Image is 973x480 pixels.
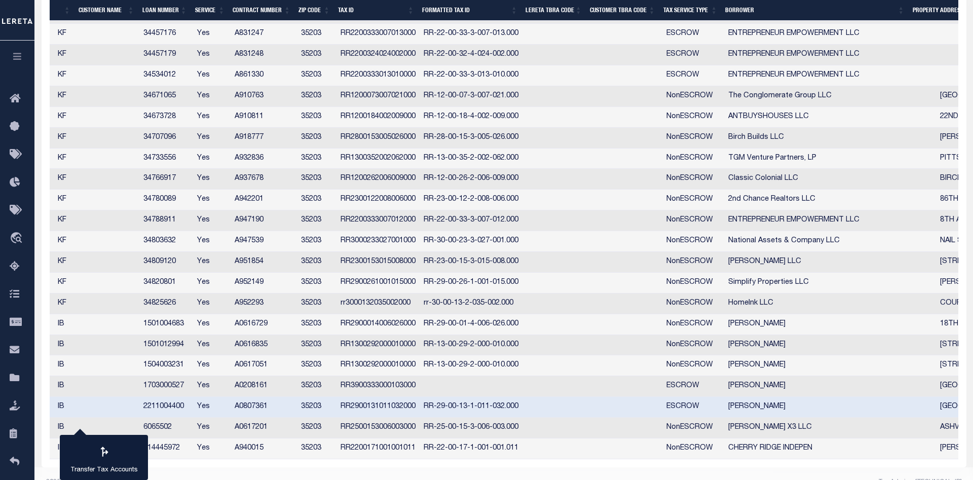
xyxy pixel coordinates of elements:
[724,438,936,459] td: CHERRY RIDGE INDEPEN
[336,128,420,149] td: RR2800153005026000
[420,24,522,45] td: RR-22-00-33-3-007-013.000
[724,128,936,149] td: Birch Builds LLC
[336,231,420,252] td: RR3000233027001000
[231,149,297,169] td: A932836
[231,169,297,190] td: A937678
[336,65,420,86] td: RR2200333013010000
[54,397,139,418] td: IB
[297,355,336,376] td: 35203
[420,355,522,376] td: RR-13-00-29-2-000-010.000
[297,128,336,149] td: 35203
[336,107,420,128] td: RR1200184002009000
[724,149,936,169] td: TGM Venture Partners, LP
[420,273,522,293] td: RR-29-00-26-1-001-015.000
[420,169,522,190] td: RR-12-00-26-2-006-009.000
[662,314,724,335] td: NonESCROW
[193,65,231,86] td: Yes
[54,335,139,356] td: IB
[70,465,138,475] p: Transfer Tax Accounts
[139,314,193,335] td: 1501004683
[420,418,522,438] td: RR-25-00-15-3-006-003.000
[231,335,297,356] td: A0616835
[724,252,936,273] td: [PERSON_NAME] LLC
[297,86,336,107] td: 35203
[139,45,193,65] td: 34457179
[193,86,231,107] td: Yes
[139,169,193,190] td: 34766917
[193,376,231,397] td: Yes
[662,293,724,314] td: NonESCROW
[297,438,336,459] td: 35203
[662,231,724,252] td: NonESCROW
[193,210,231,231] td: Yes
[54,24,139,45] td: KF
[297,190,336,210] td: 35203
[724,169,936,190] td: Classic Colonial LLC
[724,376,936,397] td: [PERSON_NAME]
[139,86,193,107] td: 34671065
[139,397,193,418] td: 2211004400
[231,24,297,45] td: A831247
[193,190,231,210] td: Yes
[662,273,724,293] td: NonESCROW
[139,231,193,252] td: 34803632
[336,169,420,190] td: RR1200262006009000
[724,418,936,438] td: [PERSON_NAME] X3 LLC
[336,314,420,335] td: RR2900014006026000
[724,107,936,128] td: ANTBUYSHOUSES LLC
[139,293,193,314] td: 34825626
[193,273,231,293] td: Yes
[54,210,139,231] td: KF
[54,418,139,438] td: IB
[231,45,297,65] td: A831248
[662,252,724,273] td: NonESCROW
[54,65,139,86] td: KF
[231,86,297,107] td: A910763
[724,86,936,107] td: The Conglomerate Group LLC
[420,45,522,65] td: RR-22-00-32-4-024-002.000
[231,355,297,376] td: A0617051
[231,418,297,438] td: A0617201
[139,190,193,210] td: 34780089
[420,210,522,231] td: RR-22-00-33-3-007-012.000
[231,314,297,335] td: A0616729
[193,335,231,356] td: Yes
[139,210,193,231] td: 34788911
[336,86,420,107] td: RR1200073007021000
[297,314,336,335] td: 35203
[297,293,336,314] td: 35203
[54,293,139,314] td: KF
[139,376,193,397] td: 1703000527
[724,293,936,314] td: HomeInk LLC
[231,273,297,293] td: A952149
[662,355,724,376] td: NonESCROW
[420,231,522,252] td: RR-30-00-23-3-027-001.000
[10,232,26,245] i: travel_explore
[54,273,139,293] td: KF
[420,128,522,149] td: RR-28-00-15-3-005-026.000
[420,107,522,128] td: RR-12-00-18-4-002-009.000
[297,335,336,356] td: 35203
[54,314,139,335] td: IB
[662,169,724,190] td: NonESCROW
[193,149,231,169] td: Yes
[724,190,936,210] td: 2nd Chance Realtors LLC
[193,231,231,252] td: Yes
[336,355,420,376] td: RR1300292000010000
[662,210,724,231] td: NonESCROW
[231,107,297,128] td: A910811
[231,438,297,459] td: A940015
[139,335,193,356] td: 1501012994
[193,355,231,376] td: Yes
[297,273,336,293] td: 35203
[724,210,936,231] td: ENTREPRENEUR EMPOWERMENT LLC
[193,314,231,335] td: Yes
[139,438,193,459] td: 714445972
[193,107,231,128] td: Yes
[662,65,724,86] td: ESCROW
[336,45,420,65] td: RR2200324024002000
[231,65,297,86] td: A861330
[420,293,522,314] td: rr-30-00-13-2-035-002.000
[662,418,724,438] td: NonESCROW
[297,418,336,438] td: 35203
